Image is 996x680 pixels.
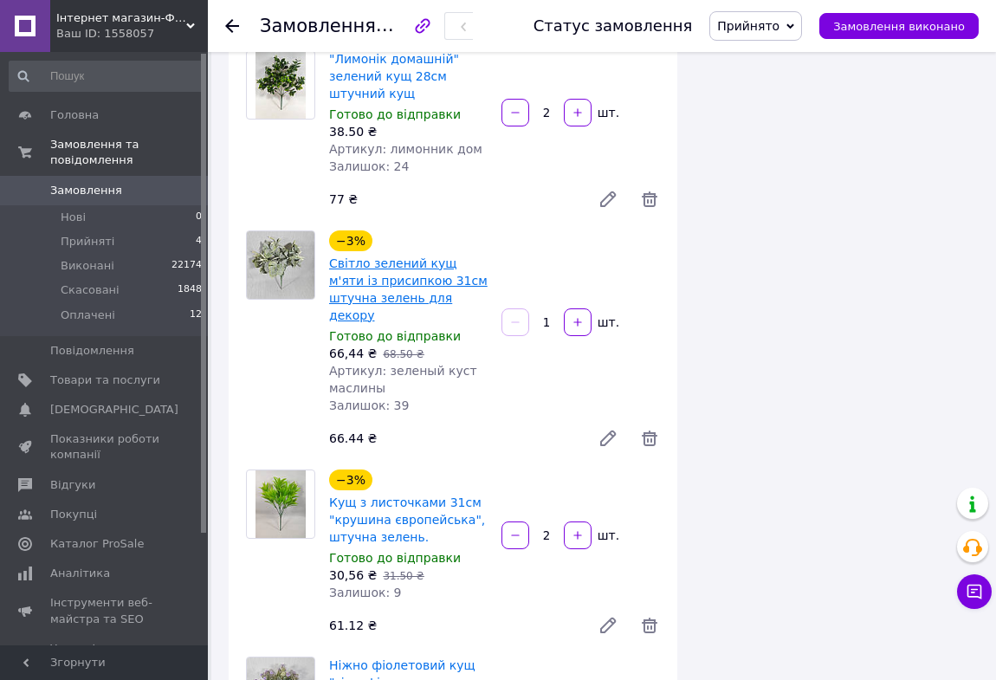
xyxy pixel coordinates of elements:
[329,398,409,412] span: Залишок: 39
[717,19,779,33] span: Прийнято
[329,568,377,582] span: 30,56 ₴
[61,234,114,249] span: Прийняті
[255,51,307,119] img: "Лимонік домашній" зелений кущ 28см штучний кущ
[329,230,372,251] div: −3%
[591,421,625,456] a: Редагувати
[61,282,120,298] span: Скасовані
[593,314,621,331] div: шт.
[178,282,202,298] span: 1848
[225,17,239,35] div: Повернутися назад
[329,329,461,343] span: Готово до відправки
[329,142,482,156] span: Артикул: лимонник дом
[591,182,625,217] a: Редагувати
[50,137,208,168] span: Замовлення та повідомлення
[50,507,97,522] span: Покупці
[247,231,314,299] img: Світло зелений кущ м'яти із присипкою 31см штучна зелень для декору
[383,348,424,360] span: 68.50 ₴
[56,26,208,42] div: Ваш ID: 1558057
[322,187,584,211] div: 77 ₴
[50,183,122,198] span: Замовлення
[329,123,488,140] div: 38.50 ₴
[383,570,424,582] span: 31.50 ₴
[50,536,144,552] span: Каталог ProSale
[255,470,307,538] img: Кущ з листочками 31см "крушина європейська", штучна зелень.
[639,189,660,210] span: Видалити
[50,566,110,581] span: Аналітика
[50,402,178,418] span: [DEMOGRAPHIC_DATA]
[591,608,625,643] a: Редагувати
[819,13,979,39] button: Замовлення виконано
[329,364,477,395] span: Артикул: зеленый куст маслины
[329,256,488,322] a: Світло зелений кущ м'яти із присипкою 31см штучна зелень для декору
[639,428,660,449] span: Видалити
[50,343,134,359] span: Повідомлення
[593,527,621,544] div: шт.
[593,104,621,121] div: шт.
[50,641,160,672] span: Управління сайтом
[329,346,377,360] span: 66,44 ₴
[190,308,202,323] span: 12
[329,159,409,173] span: Залишок: 24
[50,595,160,626] span: Інструменти веб-майстра та SEO
[61,210,86,225] span: Нові
[56,10,186,26] span: Інтернет магазин-Фантастичний букет
[50,431,160,463] span: Показники роботи компанії
[196,234,202,249] span: 4
[50,477,95,493] span: Відгуки
[534,17,693,35] div: Статус замовлення
[329,52,459,100] a: "Лимонік домашній" зелений кущ 28см штучний кущ
[329,551,461,565] span: Готово до відправки
[329,107,461,121] span: Готово до відправки
[171,258,202,274] span: 22174
[639,615,660,636] span: Видалити
[61,308,115,323] span: Оплачені
[9,61,204,92] input: Пошук
[322,613,584,638] div: 61.12 ₴
[50,107,99,123] span: Головна
[196,210,202,225] span: 0
[957,574,992,609] button: Чат з покупцем
[329,495,485,544] a: Кущ з листочками 31см "крушина європейська", штучна зелень.
[322,426,584,450] div: 66.44 ₴
[61,258,114,274] span: Виконані
[260,16,376,36] span: Замовлення
[50,372,160,388] span: Товари та послуги
[329,586,402,599] span: Залишок: 9
[833,20,965,33] span: Замовлення виконано
[329,470,372,490] div: −3%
